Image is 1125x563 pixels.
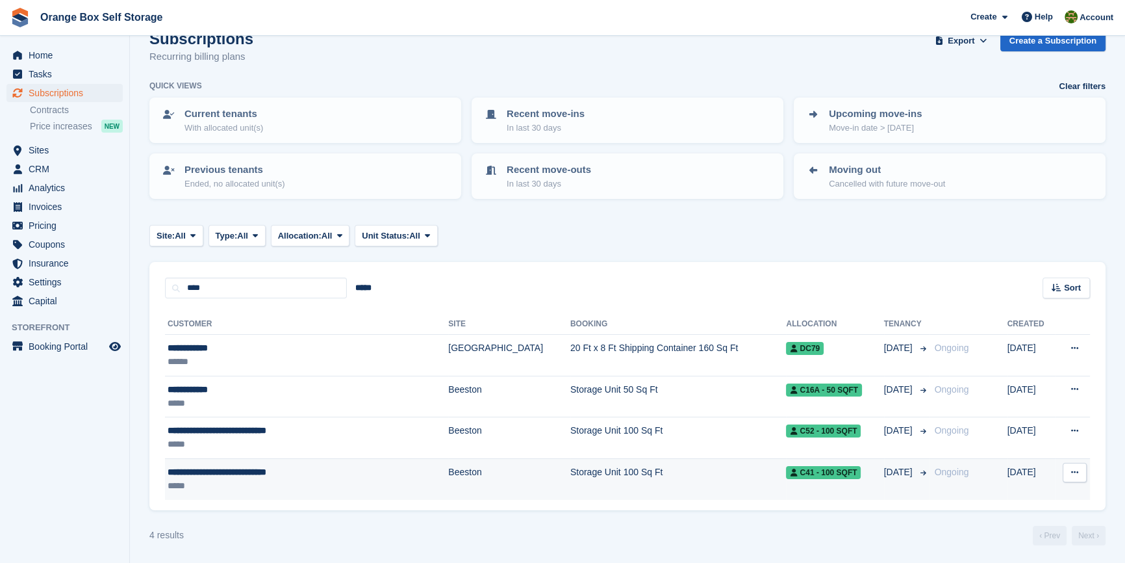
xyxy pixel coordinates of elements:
a: menu [6,46,123,64]
span: Create [970,10,996,23]
nav: Page [1030,526,1108,545]
a: Recent move-outs In last 30 days [473,155,782,198]
a: menu [6,273,123,291]
p: With allocated unit(s) [184,122,263,135]
th: Booking [570,314,787,335]
span: Analytics [29,179,107,197]
td: Beeston [448,417,570,459]
p: Cancelled with future move-out [829,177,945,190]
a: Clear filters [1059,80,1106,93]
span: All [237,229,248,242]
p: Recent move-ins [507,107,585,122]
td: [DATE] [1007,376,1055,417]
a: Previous [1033,526,1067,545]
h6: Quick views [149,80,202,92]
span: Export [948,34,974,47]
a: menu [6,337,123,356]
span: Pricing [29,216,107,235]
button: Unit Status: All [355,225,437,246]
td: Beeston [448,458,570,499]
td: 20 Ft x 8 Ft Shipping Container 160 Sq Ft [570,335,787,376]
span: Ongoing [935,467,969,477]
span: Insurance [29,254,107,272]
span: Site: [157,229,175,242]
a: menu [6,292,123,310]
span: [DATE] [884,383,915,397]
span: [DATE] [884,424,915,438]
span: C16A - 50 SQFT [786,384,862,397]
span: [DATE] [884,465,915,479]
a: Preview store [107,339,123,354]
span: Account [1080,11,1113,24]
span: Storefront [12,321,129,334]
span: Home [29,46,107,64]
p: Current tenants [184,107,263,122]
span: Subscriptions [29,84,107,102]
span: Booking Portal [29,337,107,356]
span: Sites [29,141,107,159]
a: Price increases NEW [30,119,123,133]
p: Recurring billing plans [149,49,253,64]
img: stora-icon-8386f47178a22dfd0bd8f6a31ec36ba5ce8667c1dd55bd0f319d3a0aa187defe.svg [10,8,30,27]
a: menu [6,65,123,83]
td: Storage Unit 50 Sq Ft [570,376,787,417]
p: Previous tenants [184,163,285,177]
span: Allocation: [278,229,322,242]
a: menu [6,216,123,235]
p: In last 30 days [507,122,585,135]
a: Contracts [30,104,123,116]
span: Ongoing [935,343,969,353]
td: Storage Unit 100 Sq Ft [570,417,787,459]
span: [DATE] [884,341,915,355]
span: DC79 [786,342,824,355]
span: Tasks [29,65,107,83]
a: menu [6,198,123,216]
td: [GEOGRAPHIC_DATA] [448,335,570,376]
button: Type: All [209,225,266,246]
a: Next [1072,526,1106,545]
a: Moving out Cancelled with future move-out [795,155,1104,198]
th: Site [448,314,570,335]
span: Price increases [30,120,92,133]
span: All [175,229,186,242]
button: Site: All [149,225,203,246]
a: Previous tenants Ended, no allocated unit(s) [151,155,460,198]
span: Ongoing [935,425,969,436]
span: Unit Status: [362,229,409,242]
div: NEW [101,120,123,133]
a: menu [6,141,123,159]
span: All [322,229,333,242]
span: Ongoing [935,384,969,395]
a: Upcoming move-ins Move-in date > [DATE] [795,99,1104,142]
td: [DATE] [1007,458,1055,499]
td: Beeston [448,376,570,417]
th: Allocation [786,314,883,335]
p: Recent move-outs [507,163,591,177]
a: Recent move-ins In last 30 days [473,99,782,142]
span: Capital [29,292,107,310]
span: Coupons [29,235,107,254]
button: Export [933,30,990,51]
p: Ended, no allocated unit(s) [184,177,285,190]
span: Settings [29,273,107,291]
p: In last 30 days [507,177,591,190]
span: Invoices [29,198,107,216]
a: menu [6,160,123,178]
span: Help [1035,10,1053,23]
span: CRM [29,160,107,178]
a: Current tenants With allocated unit(s) [151,99,460,142]
span: All [409,229,420,242]
div: 4 results [149,529,184,542]
a: Orange Box Self Storage [35,7,168,28]
img: Sarah [1065,10,1078,23]
td: [DATE] [1007,417,1055,459]
span: Sort [1064,281,1081,295]
span: C52 - 100 SQFT [786,425,861,438]
th: Customer [165,314,448,335]
td: Storage Unit 100 Sq Ft [570,458,787,499]
th: Tenancy [884,314,929,335]
a: menu [6,254,123,272]
a: menu [6,235,123,254]
p: Moving out [829,163,945,177]
a: Create a Subscription [1000,30,1106,51]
